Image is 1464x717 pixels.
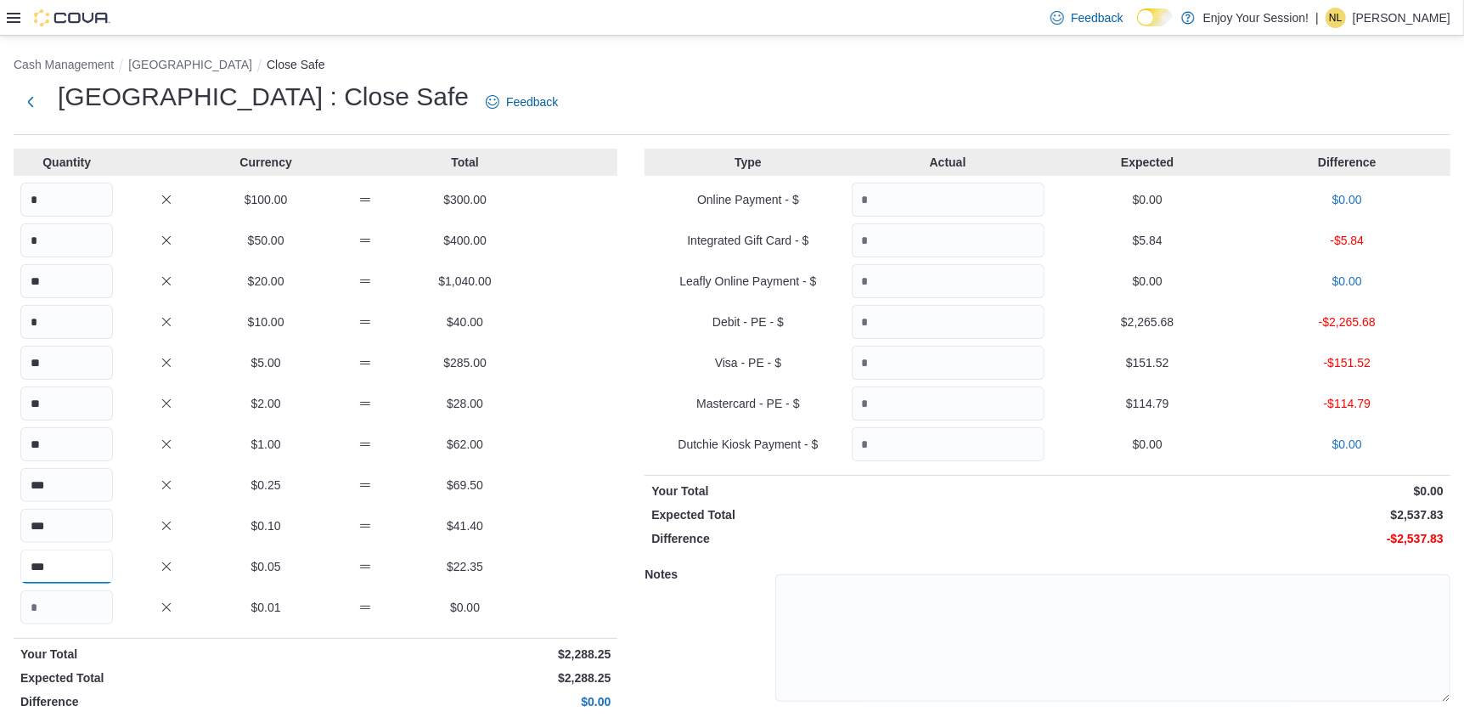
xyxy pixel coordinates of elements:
[219,354,312,371] p: $5.00
[20,223,113,257] input: Quantity
[419,436,511,453] p: $62.00
[1051,483,1444,500] p: $0.00
[1051,436,1244,453] p: $0.00
[852,387,1045,421] input: Quantity
[319,646,611,663] p: $2,288.25
[1051,354,1244,371] p: $151.52
[419,273,511,290] p: $1,040.00
[1326,8,1346,28] div: Naomi Loussouko
[852,223,1045,257] input: Quantity
[20,387,113,421] input: Quantity
[419,599,511,616] p: $0.00
[419,191,511,208] p: $300.00
[1251,436,1444,453] p: $0.00
[651,232,844,249] p: Integrated Gift Card - $
[419,558,511,575] p: $22.35
[852,427,1045,461] input: Quantity
[219,477,312,494] p: $0.25
[219,395,312,412] p: $2.00
[651,191,844,208] p: Online Payment - $
[651,483,1044,500] p: Your Total
[1251,232,1444,249] p: -$5.84
[651,273,844,290] p: Leafly Online Payment - $
[20,154,113,171] p: Quantity
[34,9,110,26] img: Cova
[651,395,844,412] p: Mastercard - PE - $
[219,273,312,290] p: $20.00
[852,346,1045,380] input: Quantity
[852,154,1045,171] p: Actual
[58,80,469,114] h1: [GEOGRAPHIC_DATA] : Close Safe
[128,58,252,71] button: [GEOGRAPHIC_DATA]
[1203,8,1309,28] p: Enjoy Your Session!
[20,550,113,584] input: Quantity
[14,56,1450,76] nav: An example of EuiBreadcrumbs
[219,558,312,575] p: $0.05
[20,509,113,543] input: Quantity
[1251,313,1444,330] p: -$2,265.68
[219,154,312,171] p: Currency
[20,646,313,663] p: Your Total
[1251,354,1444,371] p: -$151.52
[1044,1,1129,35] a: Feedback
[651,436,844,453] p: Dutchie Kiosk Payment - $
[1051,506,1444,523] p: $2,537.83
[479,85,565,119] a: Feedback
[20,346,113,380] input: Quantity
[20,427,113,461] input: Quantity
[419,313,511,330] p: $40.00
[852,183,1045,217] input: Quantity
[1137,8,1173,26] input: Dark Mode
[1051,191,1244,208] p: $0.00
[1051,313,1244,330] p: $2,265.68
[20,468,113,502] input: Quantity
[1051,530,1444,547] p: -$2,537.83
[14,85,48,119] button: Next
[1251,273,1444,290] p: $0.00
[1137,26,1138,27] span: Dark Mode
[506,93,558,110] span: Feedback
[419,154,511,171] p: Total
[419,395,511,412] p: $28.00
[852,305,1045,339] input: Quantity
[20,693,313,710] p: Difference
[651,506,1044,523] p: Expected Total
[1051,273,1244,290] p: $0.00
[1051,232,1244,249] p: $5.84
[219,599,312,616] p: $0.01
[20,590,113,624] input: Quantity
[219,191,312,208] p: $100.00
[1051,395,1244,412] p: $114.79
[1251,154,1444,171] p: Difference
[319,693,611,710] p: $0.00
[419,232,511,249] p: $400.00
[1071,9,1123,26] span: Feedback
[1251,191,1444,208] p: $0.00
[651,154,844,171] p: Type
[651,313,844,330] p: Debit - PE - $
[219,436,312,453] p: $1.00
[651,354,844,371] p: Visa - PE - $
[651,530,1044,547] p: Difference
[1315,8,1319,28] p: |
[319,669,611,686] p: $2,288.25
[419,517,511,534] p: $41.40
[20,669,313,686] p: Expected Total
[219,313,312,330] p: $10.00
[14,58,114,71] button: Cash Management
[852,264,1045,298] input: Quantity
[267,58,324,71] button: Close Safe
[219,232,312,249] p: $50.00
[20,264,113,298] input: Quantity
[1353,8,1450,28] p: [PERSON_NAME]
[419,477,511,494] p: $69.50
[1051,154,1244,171] p: Expected
[1251,395,1444,412] p: -$114.79
[419,354,511,371] p: $285.00
[1329,8,1342,28] span: NL
[219,517,312,534] p: $0.10
[20,183,113,217] input: Quantity
[645,557,772,591] h5: Notes
[20,305,113,339] input: Quantity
